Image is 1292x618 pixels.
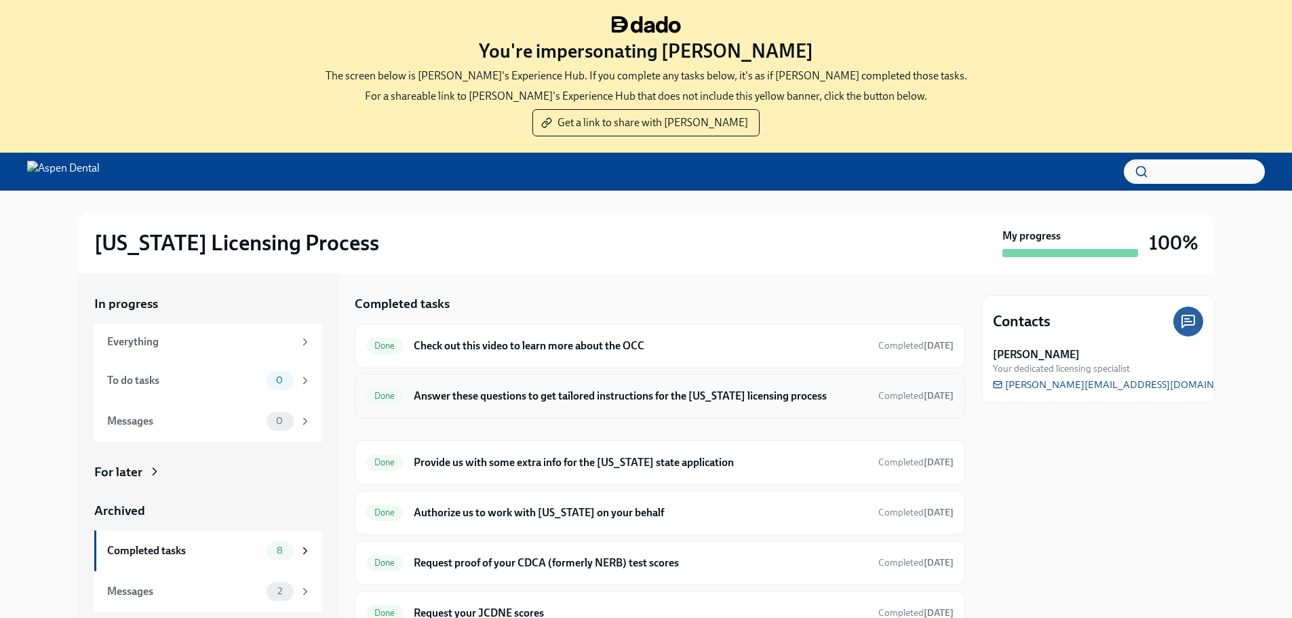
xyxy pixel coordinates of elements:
[366,457,404,467] span: Done
[878,506,954,519] span: October 13th, 2025 11:04
[94,463,142,481] div: For later
[366,608,404,618] span: Done
[366,341,404,351] span: Done
[878,339,954,352] span: October 4th, 2025 13:10
[878,557,954,568] span: Completed
[269,545,291,556] span: 8
[993,362,1130,375] span: Your dedicated licensing specialist
[268,416,291,426] span: 0
[479,39,813,63] h3: You're impersonating [PERSON_NAME]
[612,16,681,33] img: dado
[94,229,379,256] h2: [US_STATE] Licensing Process
[107,584,261,599] div: Messages
[532,109,760,136] button: Get a link to share with [PERSON_NAME]
[924,507,954,518] strong: [DATE]
[269,586,290,596] span: 2
[993,378,1252,391] a: [PERSON_NAME][EMAIL_ADDRESS][DOMAIN_NAME]
[878,456,954,469] span: October 4th, 2025 10:24
[878,507,954,518] span: Completed
[365,89,927,104] p: For a shareable link to [PERSON_NAME]'s Experience Hub that does not include this yellow banner, ...
[878,389,954,402] span: September 30th, 2025 13:02
[94,324,322,360] a: Everything
[924,557,954,568] strong: [DATE]
[94,571,322,612] a: Messages2
[924,390,954,402] strong: [DATE]
[366,502,954,524] a: DoneAuthorize us to work with [US_STATE] on your behalfCompleted[DATE]
[366,507,404,518] span: Done
[366,391,404,401] span: Done
[107,334,294,349] div: Everything
[993,347,1080,362] strong: [PERSON_NAME]
[94,463,322,481] a: For later
[94,401,322,442] a: Messages0
[366,558,404,568] span: Done
[1149,231,1198,255] h3: 100%
[414,505,867,520] h6: Authorize us to work with [US_STATE] on your behalf
[107,543,261,558] div: Completed tasks
[414,455,867,470] h6: Provide us with some extra info for the [US_STATE] state application
[924,457,954,468] strong: [DATE]
[414,556,867,571] h6: Request proof of your CDCA (formerly NERB) test scores
[107,373,261,388] div: To do tasks
[268,375,291,385] span: 0
[366,335,954,357] a: DoneCheck out this video to learn more about the OCCCompleted[DATE]
[94,295,322,313] a: In progress
[878,556,954,569] span: October 4th, 2025 12:41
[878,457,954,468] span: Completed
[94,360,322,401] a: To do tasks0
[924,340,954,351] strong: [DATE]
[366,452,954,474] a: DoneProvide us with some extra info for the [US_STATE] state applicationCompleted[DATE]
[544,116,748,130] span: Get a link to share with [PERSON_NAME]
[107,414,261,429] div: Messages
[94,502,322,520] a: Archived
[414,389,867,404] h6: Answer these questions to get tailored instructions for the [US_STATE] licensing process
[993,311,1051,332] h4: Contacts
[878,390,954,402] span: Completed
[94,530,322,571] a: Completed tasks8
[326,69,967,83] p: The screen below is [PERSON_NAME]'s Experience Hub. If you complete any tasks below, it's as if [...
[355,295,450,313] h5: Completed tasks
[878,340,954,351] span: Completed
[414,339,867,353] h6: Check out this video to learn more about the OCC
[27,161,100,182] img: Aspen Dental
[1002,229,1061,244] strong: My progress
[366,552,954,574] a: DoneRequest proof of your CDCA (formerly NERB) test scoresCompleted[DATE]
[366,385,954,407] a: DoneAnswer these questions to get tailored instructions for the [US_STATE] licensing processCompl...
